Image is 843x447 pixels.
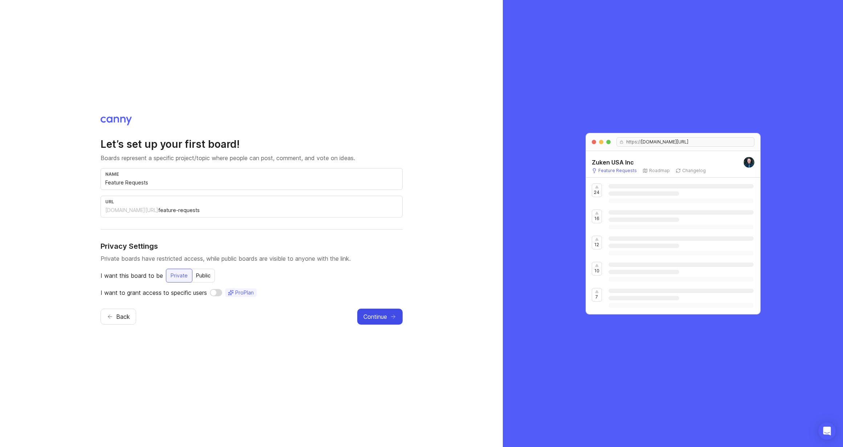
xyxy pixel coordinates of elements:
p: 12 [594,242,599,248]
button: Back [101,309,136,325]
button: Public [192,269,215,283]
div: Open Intercom Messenger [818,422,836,440]
p: 24 [594,190,599,195]
img: Tyler Smith [744,157,754,168]
p: I want this board to be [101,271,163,280]
div: name [105,171,398,177]
span: Continue [363,312,387,321]
span: [DOMAIN_NAME][URL] [641,139,688,145]
button: Continue [357,309,403,325]
p: Private boards have restricted access, while public boards are visible to anyone with the link. [101,254,403,263]
p: I want to grant access to specific users [101,288,207,297]
p: Roadmap [649,168,670,174]
p: Feature Requests [598,168,637,174]
p: Boards represent a specific project/topic where people can post, comment, and vote on ideas. [101,154,403,162]
h2: Let’s set up your first board! [101,138,403,151]
p: 16 [594,216,599,222]
span: Back [116,312,130,321]
img: Canny logo [101,117,132,125]
div: [DOMAIN_NAME][URL] [105,207,158,214]
h4: Privacy Settings [101,241,403,251]
h5: Zuken USA Inc [592,158,634,167]
button: Private [166,269,192,283]
p: 10 [594,268,599,274]
div: url [105,199,398,204]
span: Pro Plan [235,289,254,296]
p: Changelog [682,168,706,174]
input: e.g. Feature Requests [105,179,398,187]
span: https:// [623,139,641,145]
p: 7 [595,294,598,300]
